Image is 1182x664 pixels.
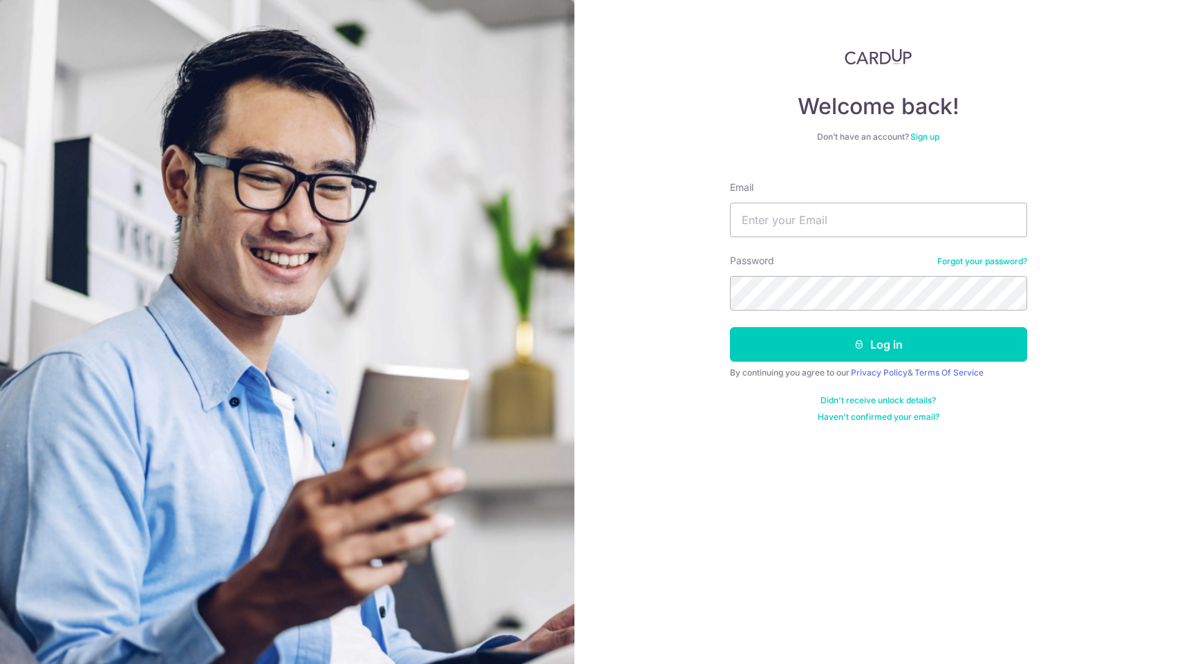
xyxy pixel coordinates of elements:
[730,327,1027,362] button: Log in
[730,181,753,194] label: Email
[730,203,1027,237] input: Enter your Email
[937,256,1027,267] a: Forgot your password?
[818,412,939,423] a: Haven't confirmed your email?
[910,131,939,142] a: Sign up
[914,367,984,378] a: Terms Of Service
[820,395,936,406] a: Didn't receive unlock details?
[845,48,912,65] img: CardUp Logo
[730,93,1027,120] h4: Welcome back!
[730,367,1027,378] div: By continuing you agree to our &
[730,131,1027,142] div: Don’t have an account?
[730,254,774,268] label: Password
[851,367,908,378] a: Privacy Policy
